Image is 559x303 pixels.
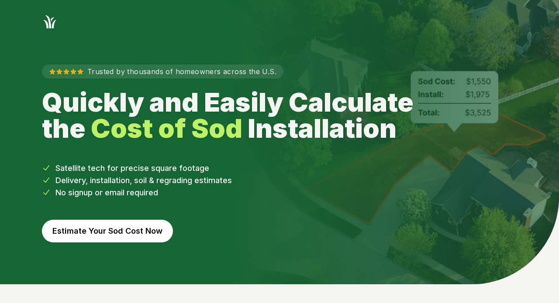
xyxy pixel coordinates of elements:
[42,220,173,242] button: Estimate Your Sod Cost Now
[194,176,232,185] span: estimates
[42,174,517,187] li: Delivery, installation, soil & regrading
[91,112,242,144] strong: Cost of Sod
[42,187,517,199] li: No signup or email required
[42,162,517,174] li: Satellite tech for precise square footage
[42,89,433,141] h1: Quickly and Easily Calculate the Installation
[42,65,283,78] p: Trusted by thousands of homeowners across the U.S.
